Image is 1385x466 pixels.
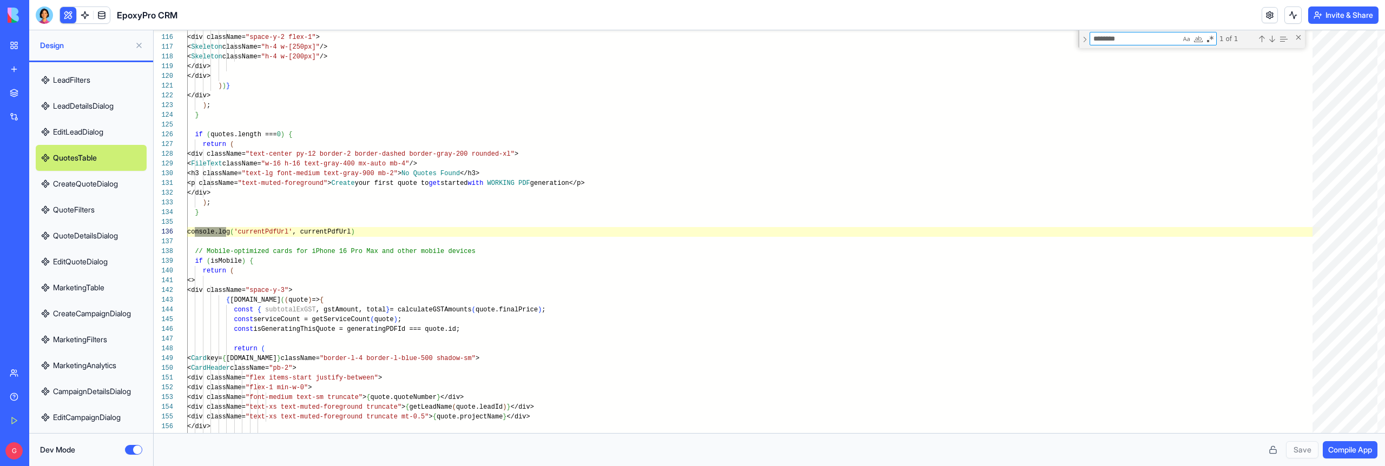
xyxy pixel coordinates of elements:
[154,159,173,169] div: 129
[242,257,246,265] span: )
[154,101,173,110] div: 123
[154,52,173,62] div: 118
[234,316,253,323] span: const
[8,8,75,23] img: logo
[191,355,207,362] span: Card
[195,248,390,255] span: // Mobile-optimized cards for iPhone 16 Pro Max an
[187,189,210,197] span: </div>
[154,120,173,130] div: 125
[234,228,292,236] span: 'currentPdfUrl'
[187,160,191,168] span: <
[542,306,545,314] span: ;
[253,325,444,333] span: isGeneratingThisQuote = generatingPDFId === quote
[187,43,191,51] span: <
[1294,33,1303,42] div: Close (Escape)
[36,223,147,249] a: QuoteDetailsDialog
[187,170,242,177] span: <h3 className=
[187,179,238,187] span: <p className=
[154,315,173,324] div: 145
[378,374,382,382] span: >
[187,150,246,158] span: <div className=
[386,306,390,314] span: }
[36,119,147,145] a: EditLeadDialog
[1328,444,1372,455] span: Compile App
[154,334,173,344] div: 147
[1078,30,1305,48] div: Find / Replace
[187,432,246,440] span: <div className=
[409,403,452,411] span: getLeadName
[234,325,253,333] span: const
[460,170,479,177] span: </h3>
[265,306,316,314] span: subtotalExGST
[246,413,428,421] span: "text-xs text-muted-foreground truncate mt-0.5"
[440,179,467,187] span: started
[210,131,276,138] span: quotes.length ===
[511,403,534,411] span: </div>
[203,199,207,207] span: )
[370,394,436,401] span: quote.quoteNumber
[433,413,437,421] span: {
[187,287,246,294] span: <div className=
[222,355,226,362] span: {
[154,392,173,402] div: 153
[452,403,456,411] span: (
[187,423,210,430] span: </div>
[187,413,246,421] span: <div className=
[187,72,210,80] span: </div>
[191,53,222,61] span: Skeleton
[281,296,285,304] span: (
[222,43,261,51] span: className=
[154,256,173,266] div: 139
[288,296,308,304] span: quote
[401,403,405,411] span: >
[413,170,437,177] span: Quotes
[36,404,147,430] a: EditCampaignDialog
[503,413,506,421] span: }
[187,355,191,362] span: <
[191,364,230,372] span: CardHeader
[320,296,324,304] span: {
[207,257,210,265] span: (
[36,93,147,119] a: LeadDetailsDialog
[440,394,464,401] span: </div>
[261,160,410,168] span: "w-16 h-16 text-gray-400 mx-auto mb-4"
[312,296,319,304] span: =>
[154,324,173,334] div: 146
[154,208,173,217] div: 134
[36,301,147,327] a: CreateCampaignDialog
[472,306,476,314] span: (
[261,53,320,61] span: "h-4 w-[200px]"
[1193,34,1204,44] div: Match Whole Word (⌥⌘W)
[246,374,378,382] span: "flex items-start justify-between"
[316,306,386,314] span: , gstAmount, total
[401,170,409,177] span: No
[36,197,147,223] a: QuoteFilters
[234,306,253,314] span: const
[207,102,210,109] span: ;
[40,40,130,51] span: Design
[191,43,222,51] span: Skeleton
[230,296,281,304] span: [DOMAIN_NAME]
[444,325,460,333] span: .id;
[429,413,433,421] span: >
[36,249,147,275] a: EditQuoteDialog
[503,403,506,411] span: )
[390,248,475,255] span: d other mobile devices
[320,53,327,61] span: />
[515,150,518,158] span: >
[154,422,173,431] div: 156
[246,287,288,294] span: "space-y-3"
[246,394,362,401] span: "font-medium text-sm truncate"
[409,160,417,168] span: />
[1257,35,1266,43] div: Previous Match (⇧Enter)
[154,285,173,295] div: 142
[1080,30,1090,48] div: Toggle Replace
[370,316,374,323] span: (
[405,403,409,411] span: {
[246,403,401,411] span: "text-xs text-muted-foreground truncate"
[468,179,484,187] span: with
[487,179,515,187] span: WORKING
[154,81,173,91] div: 121
[187,53,191,61] span: <
[154,178,173,188] div: 131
